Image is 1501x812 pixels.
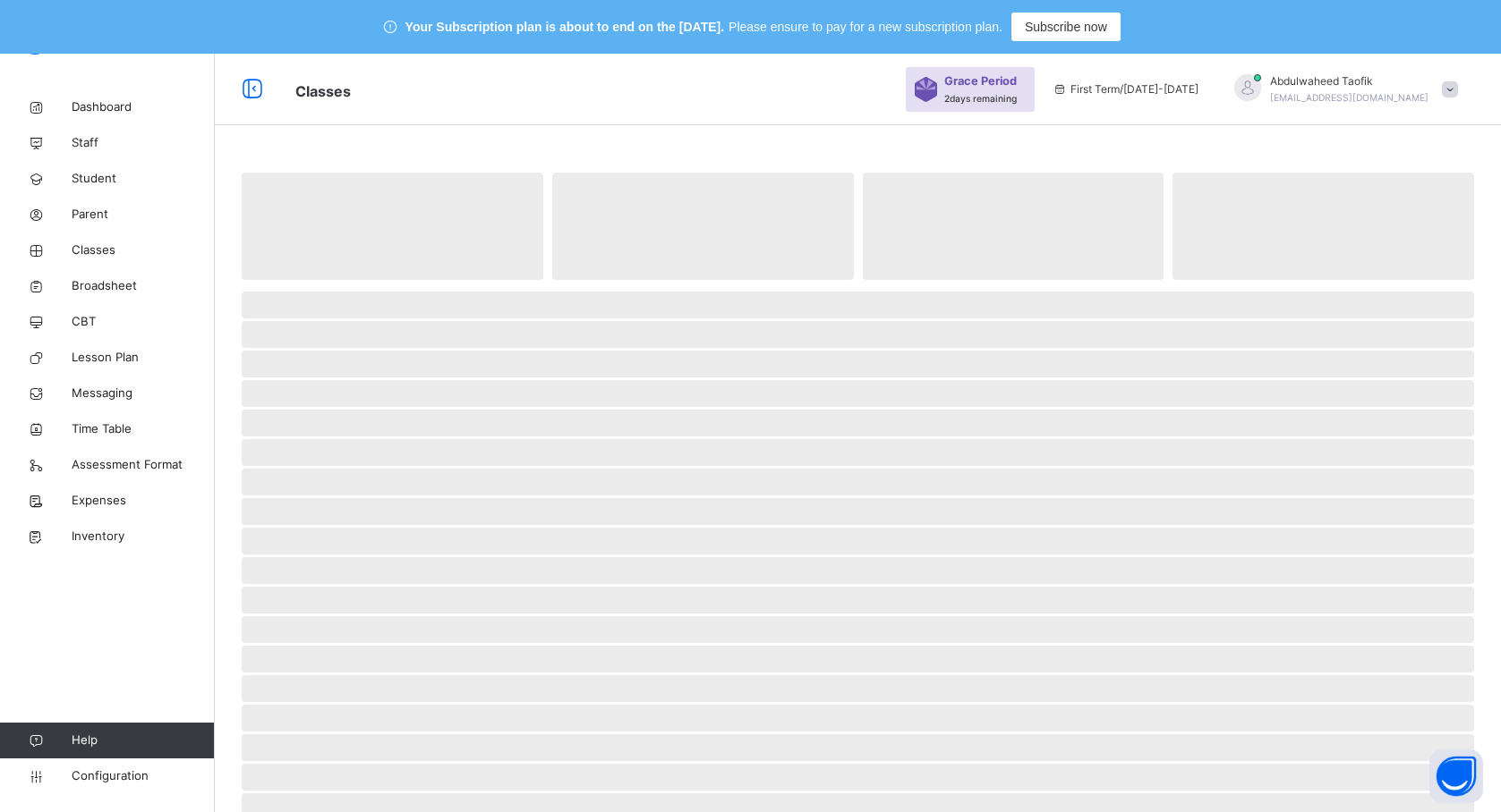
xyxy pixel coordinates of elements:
span: Abdulwaheed Taofik [1270,73,1429,89]
span: ‌ [242,439,1474,466]
span: session/term information [1053,81,1198,97]
span: [EMAIL_ADDRESS][DOMAIN_NAME] [1270,92,1429,103]
span: ‌ [863,173,1164,280]
span: Please ensure to pay for a new subscription plan. [729,18,1002,37]
span: Classes [72,241,215,259]
div: AbdulwaheedTaofik [1216,73,1467,106]
img: sticker-purple.71386a28dfed39d6af7621340158ba97.svg [915,77,937,102]
span: ‌ [242,587,1474,613]
span: ‌ [242,734,1474,761]
span: ‌ [242,321,1474,348]
span: Assessment Format [72,456,215,474]
span: Inventory [72,528,215,546]
span: ‌ [242,469,1474,495]
button: Open asap [1429,749,1483,803]
span: Student [72,170,215,188]
span: ‌ [242,380,1474,407]
span: ‌ [242,410,1474,436]
span: ‌ [242,351,1474,377]
span: Subscribe now [1025,18,1107,37]
span: ‌ [552,173,854,280]
span: ‌ [242,646,1474,672]
span: ‌ [1173,173,1474,280]
span: Lesson Plan [72,349,215,367]
span: Grace Period [944,72,1017,89]
span: ‌ [242,528,1474,554]
span: Parent [72,206,215,224]
span: Messaging [72,385,215,402]
span: CBT [72,313,215,331]
span: Expenses [72,492,215,510]
span: ‌ [242,616,1474,643]
span: Time Table [72,420,215,438]
span: Your Subscription plan is about to end on the [DATE]. [405,18,724,37]
span: Dashboard [72,98,215,116]
span: 2 days remaining [944,93,1017,104]
span: Configuration [72,767,214,785]
span: ‌ [242,498,1474,525]
span: Broadsheet [72,277,215,295]
span: ‌ [242,173,543,280]
span: Staff [72,134,215,152]
span: ‌ [242,764,1474,791]
span: Help [72,732,214,749]
span: ‌ [242,292,1474,318]
span: ‌ [242,705,1474,732]
span: ‌ [242,557,1474,584]
span: ‌ [242,675,1474,702]
span: Classes [295,82,351,100]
